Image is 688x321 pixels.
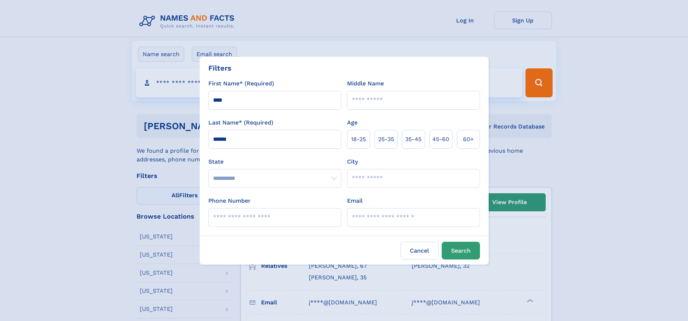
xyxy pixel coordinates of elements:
[347,157,358,166] label: City
[347,79,384,88] label: Middle Name
[463,135,474,144] span: 60+
[347,118,358,127] label: Age
[208,63,232,73] div: Filters
[347,197,363,205] label: Email
[351,135,366,144] span: 18‑25
[208,79,274,88] label: First Name* (Required)
[208,157,341,166] label: State
[401,242,439,259] label: Cancel
[442,242,480,259] button: Search
[208,197,251,205] label: Phone Number
[378,135,394,144] span: 25‑35
[405,135,421,144] span: 35‑45
[432,135,449,144] span: 45‑60
[208,118,273,127] label: Last Name* (Required)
